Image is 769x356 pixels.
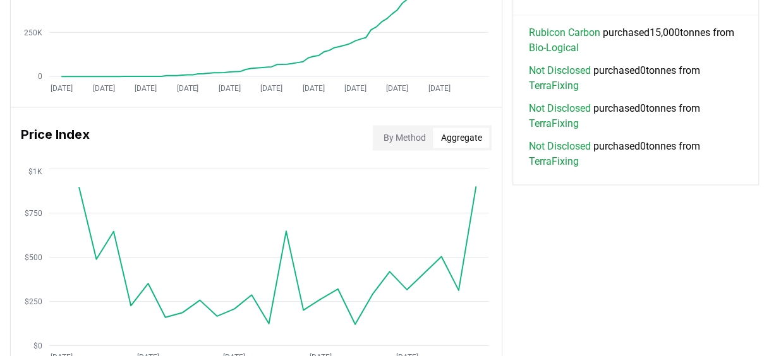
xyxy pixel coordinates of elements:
tspan: [DATE] [428,83,451,92]
a: TerraFixing [528,116,578,131]
tspan: $1K [28,167,42,175]
tspan: [DATE] [260,83,282,92]
button: Aggregate [433,128,489,148]
a: Not Disclosed [528,139,590,154]
span: purchased 0 tonnes from [528,63,743,93]
tspan: [DATE] [219,83,241,92]
tspan: [DATE] [344,83,366,92]
a: Not Disclosed [528,101,590,116]
tspan: [DATE] [135,83,157,92]
tspan: 0 [38,72,42,81]
a: TerraFixing [528,78,578,93]
h3: Price Index [21,125,90,150]
tspan: $750 [25,208,42,217]
span: purchased 15,000 tonnes from [528,25,743,56]
tspan: $500 [25,252,42,261]
tspan: [DATE] [93,83,115,92]
tspan: [DATE] [386,83,408,92]
button: By Method [375,128,433,148]
tspan: $0 [33,341,42,350]
a: TerraFixing [528,154,578,169]
tspan: 250K [24,28,42,37]
span: purchased 0 tonnes from [528,101,743,131]
tspan: $250 [25,297,42,306]
span: purchased 0 tonnes from [528,139,743,169]
tspan: [DATE] [177,83,199,92]
tspan: [DATE] [51,83,73,92]
a: Bio-Logical [528,40,578,56]
tspan: [DATE] [303,83,325,92]
a: Rubicon Carbon [528,25,600,40]
a: Not Disclosed [528,63,590,78]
